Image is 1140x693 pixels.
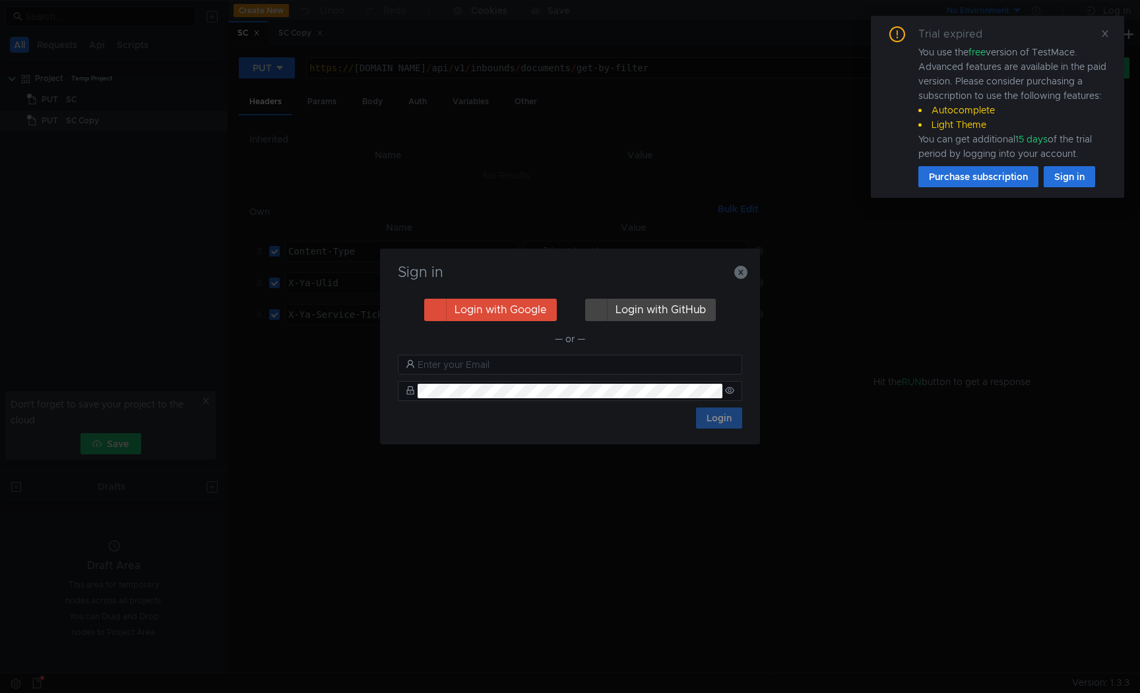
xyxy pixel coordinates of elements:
[418,357,734,372] input: Enter your Email
[918,132,1108,161] div: You can get additional of the trial period by logging into your account.
[424,299,557,321] button: Login with Google
[918,117,1108,132] li: Light Theme
[918,103,1108,117] li: Autocomplete
[968,46,986,58] span: free
[396,264,744,280] h3: Sign in
[1015,133,1048,145] span: 15 days
[585,299,716,321] button: Login with GitHub
[918,45,1108,161] div: You use the version of TestMace. Advanced features are available in the paid version. Please cons...
[918,26,998,42] div: Trial expired
[1044,166,1095,187] button: Sign in
[398,331,742,347] div: — or —
[918,166,1038,187] button: Purchase subscription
